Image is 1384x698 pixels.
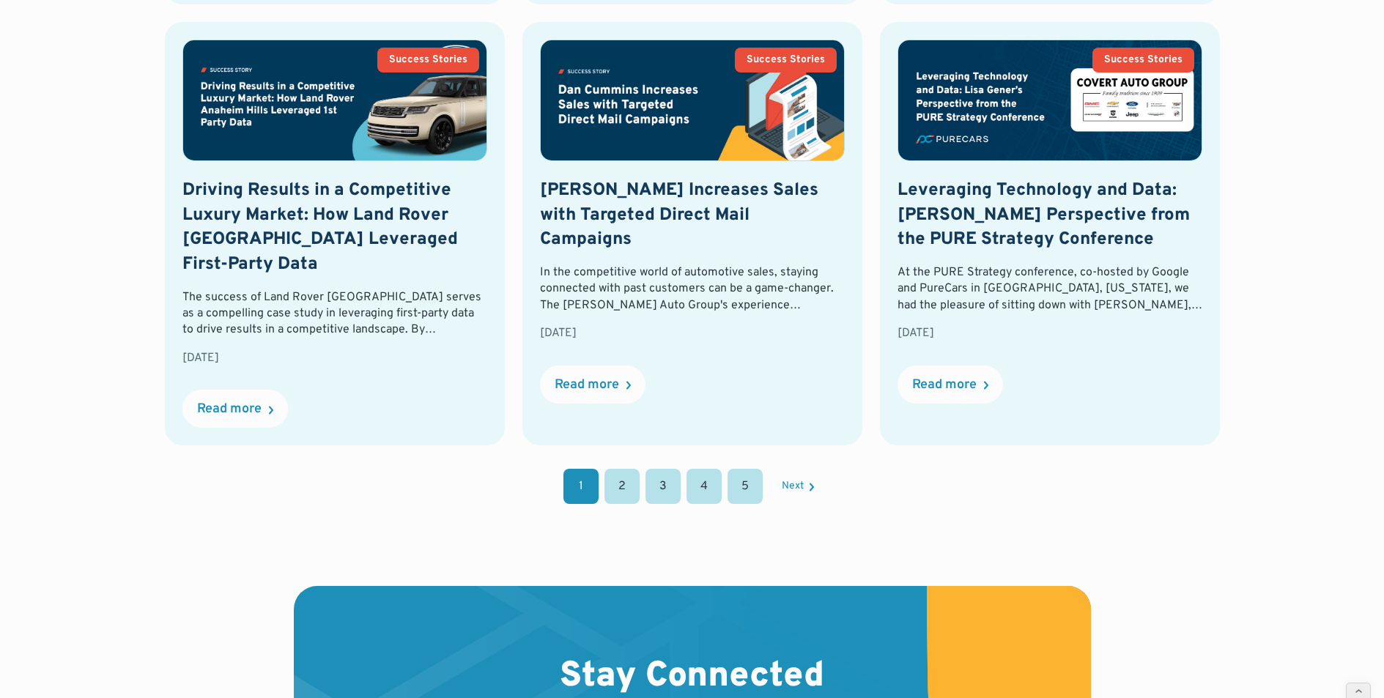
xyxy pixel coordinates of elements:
[522,22,862,445] a: Success Stories[PERSON_NAME] Increases Sales with Targeted Direct Mail CampaignsIn the competitiv...
[182,289,487,338] div: The success of Land Rover [GEOGRAPHIC_DATA] serves as a compelling case study in leveraging first...
[645,469,681,504] a: 3
[540,264,845,313] div: In the competitive world of automotive sales, staying connected with past customers can be a game...
[540,325,845,341] div: [DATE]
[165,469,1220,504] div: List
[182,350,487,366] div: [DATE]
[747,55,825,65] div: Success Stories
[898,264,1202,313] div: At the PURE Strategy conference, co-hosted by Google and PureCars in [GEOGRAPHIC_DATA], [US_STATE...
[1104,55,1183,65] div: Success Stories
[604,469,640,504] a: 2
[197,403,262,416] div: Read more
[898,325,1202,341] div: [DATE]
[880,22,1220,445] a: Success StoriesLeveraging Technology and Data: [PERSON_NAME] Perspective from the PURE Strategy C...
[687,469,722,504] a: 4
[389,55,467,65] div: Success Stories
[555,379,619,392] div: Read more
[912,379,977,392] div: Read more
[563,469,599,504] a: 1
[165,22,505,445] a: Success StoriesDriving Results in a Competitive Luxury Market: How Land Rover [GEOGRAPHIC_DATA] L...
[728,469,763,504] a: 5
[782,481,804,491] div: Next
[898,179,1202,253] h2: Leveraging Technology and Data: [PERSON_NAME] Perspective from the PURE Strategy Conference
[782,481,814,491] a: Next Page
[182,179,487,277] h2: Driving Results in a Competitive Luxury Market: How Land Rover [GEOGRAPHIC_DATA] Leveraged First-...
[540,179,845,253] h2: [PERSON_NAME] Increases Sales with Targeted Direct Mail Campaigns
